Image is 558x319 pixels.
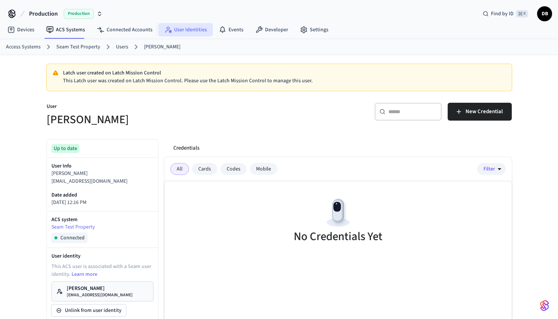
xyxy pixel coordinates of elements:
a: Learn more [72,271,97,278]
div: Find by ID⌘ K [477,7,534,20]
div: Cards [192,163,217,175]
p: User [47,103,275,112]
button: Unlink from user identity [51,304,126,316]
span: Find by ID [491,10,514,17]
button: New Credential [448,103,512,121]
div: Codes [220,163,247,175]
img: SeamLogoGradient.69752ec5.svg [540,300,549,312]
span: New Credential [466,107,503,117]
a: Seam Test Property [51,223,154,231]
p: [DATE] 12:16 PM [51,199,154,207]
p: This ACS user is associated with a Seam user identity. [51,263,154,278]
h5: No Credentials Yet [294,229,382,244]
span: DB [538,7,551,20]
div: Up to date [51,144,79,153]
a: ACS Systems [40,23,91,36]
p: This Latch user was created on Latch Mission Control. Please use the Latch Mission Control to man... [63,77,506,85]
a: Users [116,43,128,51]
a: [PERSON_NAME][EMAIL_ADDRESS][DOMAIN_NAME] [51,281,154,302]
p: User Info [51,162,154,170]
a: [PERSON_NAME] [144,43,180,51]
a: Developer [249,23,294,36]
span: ⌘ K [516,10,528,17]
span: Connected [60,234,85,242]
button: DB [537,6,552,21]
p: Latch user created on Latch Mission Control [63,69,506,77]
p: [PERSON_NAME] [51,170,154,178]
button: Filter [477,163,506,175]
a: Access Systems [6,43,41,51]
a: Seam Test Property [56,43,100,51]
button: Credentials [167,139,205,157]
div: Mobile [250,163,277,175]
img: Devices Empty State [321,196,355,230]
a: Devices [1,23,40,36]
span: Production [64,9,94,19]
p: User identity [51,252,154,260]
div: All [170,163,189,175]
a: Events [213,23,249,36]
p: [EMAIL_ADDRESS][DOMAIN_NAME] [51,178,154,185]
span: Production [29,9,58,18]
p: Date added [51,191,154,199]
a: Settings [294,23,334,36]
h5: [PERSON_NAME] [47,112,275,127]
p: [EMAIL_ADDRESS][DOMAIN_NAME] [67,292,133,298]
a: User Identities [158,23,213,36]
a: Connected Accounts [91,23,158,36]
p: [PERSON_NAME] [67,285,133,292]
p: ACS system [51,216,154,223]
